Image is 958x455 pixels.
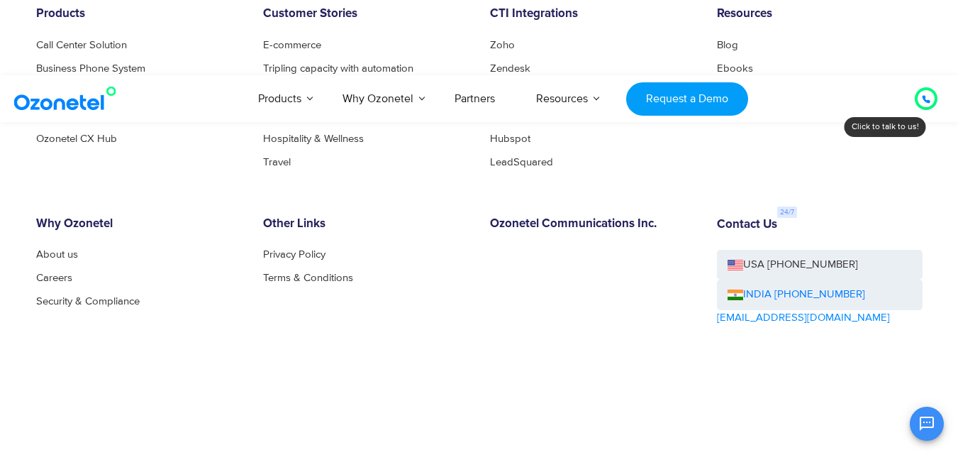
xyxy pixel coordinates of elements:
a: Security & Compliance [36,296,140,307]
a: E-commerce [263,40,321,50]
a: Business Phone System [36,63,145,74]
a: About us [36,249,78,260]
a: Ebooks [717,63,753,74]
h6: Other Links [263,217,469,231]
h6: Products [36,7,242,21]
a: Hubspot [490,133,530,144]
h6: Resources [717,7,923,21]
a: Products [238,75,322,122]
a: INDIA [PHONE_NUMBER] [728,287,865,303]
img: us-flag.png [728,260,743,270]
button: Open chat [910,407,944,441]
a: Ozonetel CX Hub [36,133,117,144]
a: Resources [516,75,608,122]
a: [EMAIL_ADDRESS][DOMAIN_NAME] [717,310,890,327]
a: USA [PHONE_NUMBER] [717,250,923,280]
a: Terms & Conditions [263,273,353,283]
a: Partners [434,75,516,122]
h6: Why Ozonetel [36,217,242,231]
a: Zoho [490,40,515,50]
a: Why Ozonetel [322,75,434,122]
a: Blog [717,40,738,50]
a: Request a Demo [626,82,747,116]
a: Privacy Policy [263,249,325,260]
img: ind-flag.png [728,290,743,300]
a: Travel [263,157,291,168]
h6: Contact Us [717,218,777,232]
a: Zendesk [490,63,530,74]
h6: Customer Stories [263,7,469,21]
h6: Ozonetel Communications Inc. [490,217,696,231]
a: Tripling capacity with automation [263,63,413,74]
a: Careers [36,273,72,283]
a: LeadSquared [490,157,553,168]
a: Call Center Solution [36,40,127,50]
a: Hospitality & Wellness [263,133,364,144]
h6: CTI Integrations [490,7,696,21]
